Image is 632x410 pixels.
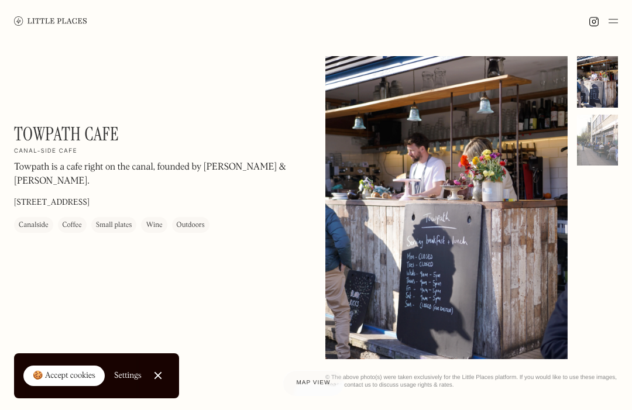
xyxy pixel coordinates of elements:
a: Settings [114,363,142,389]
div: 🍪 Accept cookies [33,370,95,382]
span: Map view [297,380,331,386]
a: Map view [283,370,345,396]
h2: Canal-side cafe [14,148,77,156]
a: Close Cookie Popup [146,364,170,387]
div: Small plates [96,220,132,232]
p: [STREET_ADDRESS] [14,197,90,209]
div: Outdoors [177,220,205,232]
div: Settings [114,371,142,380]
div: Coffee [63,220,82,232]
div: Canalside [19,220,49,232]
div: © The above photo(s) were taken exclusively for the Little Places platform. If you would like to ... [325,374,618,389]
p: Towpath is a cafe right on the canal, founded by [PERSON_NAME] & [PERSON_NAME]. [14,161,307,189]
a: 🍪 Accept cookies [23,366,105,387]
h1: Towpath Cafe [14,123,119,145]
div: Wine [146,220,162,232]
